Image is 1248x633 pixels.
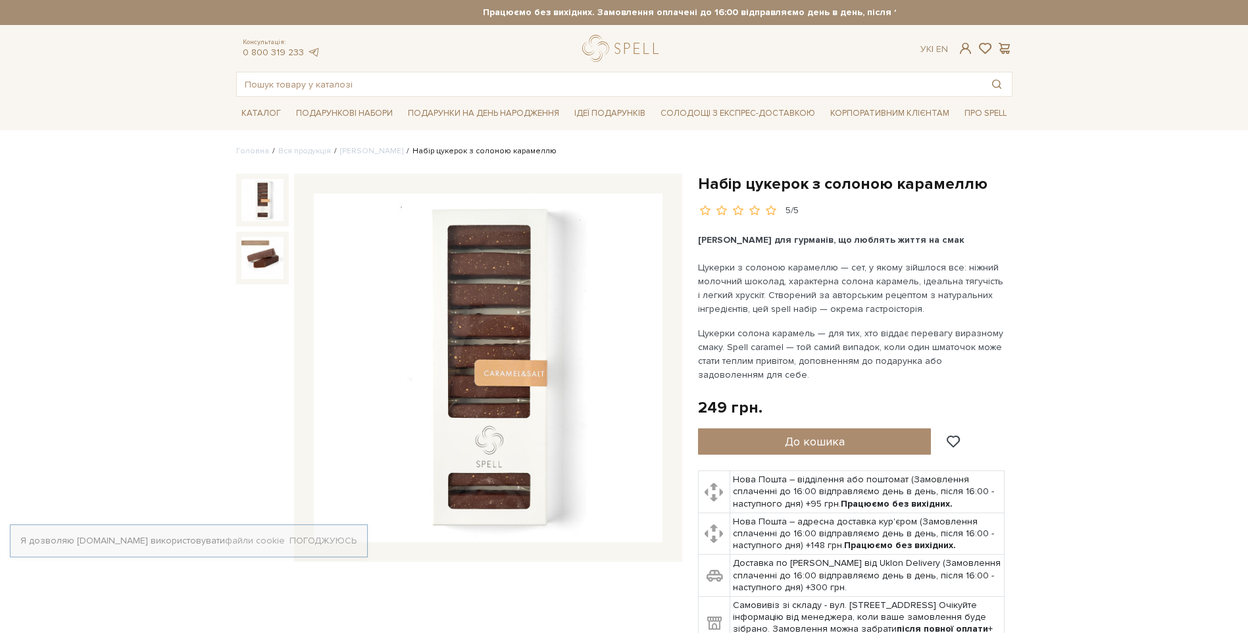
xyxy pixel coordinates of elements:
[698,328,1006,380] span: Цукерки солона карамель — для тих, хто віддає перевагу виразному смаку. Spell caramel — той самий...
[243,47,304,58] a: 0 800 319 233
[844,540,956,551] b: Працюємо без вихідних.
[786,205,799,217] div: 5/5
[932,43,934,55] span: |
[236,103,286,124] span: Каталог
[569,103,651,124] span: Ідеї подарунків
[655,102,820,124] a: Солодощі з експрес-доставкою
[982,72,1012,96] button: Пошук товару у каталозі
[11,535,367,547] div: Я дозволяю [DOMAIN_NAME] використовувати
[959,103,1012,124] span: Про Spell
[403,145,557,157] li: Набір цукерок з солоною карамеллю
[841,498,953,509] b: Працюємо без вихідних.
[698,174,1012,194] h1: Набір цукерок з солоною карамеллю
[314,193,662,542] img: Набір цукерок з солоною карамеллю
[698,428,932,455] button: До кошика
[243,38,320,47] span: Консультація:
[403,103,564,124] span: Подарунки на День народження
[307,47,320,58] a: telegram
[582,35,664,62] a: logo
[237,72,982,96] input: Пошук товару у каталозі
[698,262,1006,315] span: Цукерки з солоною карамеллю — сет, у якому зійшлося все: ніжний молочний шоколад, характерна соло...
[241,237,284,279] img: Набір цукерок з солоною карамеллю
[291,103,398,124] span: Подарункові набори
[698,234,964,245] span: [PERSON_NAME] для гурманів, що люблять життя на смак
[785,434,845,449] span: До кошика
[730,471,1005,513] td: Нова Пошта – відділення або поштомат (Замовлення сплаченні до 16:00 відправляємо день в день, піс...
[730,555,1005,597] td: Доставка по [PERSON_NAME] від Uklon Delivery (Замовлення сплаченні до 16:00 відправляємо день в д...
[825,102,955,124] a: Корпоративним клієнтам
[730,513,1005,555] td: Нова Пошта – адресна доставка кур'єром (Замовлення сплаченні до 16:00 відправляємо день в день, п...
[698,397,762,418] div: 249 грн.
[936,43,948,55] a: En
[278,146,331,156] a: Вся продукція
[353,7,1129,18] strong: Працюємо без вихідних. Замовлення оплачені до 16:00 відправляємо день в день, після 16:00 - насту...
[920,43,948,55] div: Ук
[340,146,403,156] a: [PERSON_NAME]
[241,179,284,221] img: Набір цукерок з солоною карамеллю
[236,146,269,156] a: Головна
[289,535,357,547] a: Погоджуюсь
[225,535,285,546] a: файли cookie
